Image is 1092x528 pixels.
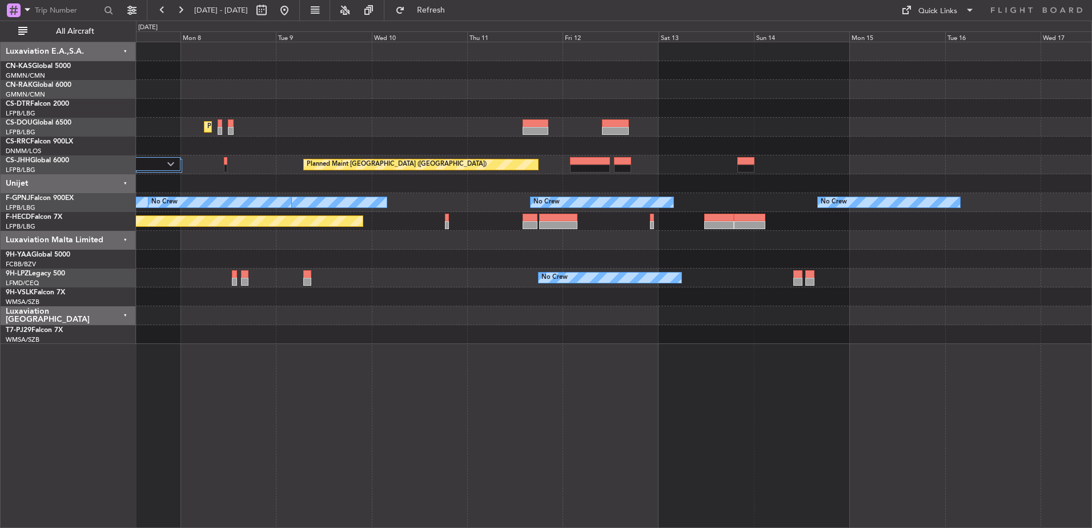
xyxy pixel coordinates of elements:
[563,31,658,42] div: Fri 12
[6,214,31,221] span: F-HECD
[945,31,1041,42] div: Tue 16
[6,260,36,269] a: FCBB/BZV
[6,101,69,107] a: CS-DTRFalcon 2000
[390,1,459,19] button: Refresh
[6,289,34,296] span: 9H-VSLK
[754,31,849,42] div: Sun 14
[6,138,73,145] a: CS-RRCFalcon 900LX
[467,31,563,42] div: Thu 11
[6,327,31,334] span: T7-PJ29
[6,82,71,89] a: CN-RAKGlobal 6000
[138,23,158,33] div: [DATE]
[6,119,71,126] a: CS-DOUGlobal 6500
[6,128,35,137] a: LFPB/LBG
[896,1,980,19] button: Quick Links
[541,269,568,286] div: No Crew
[6,327,63,334] a: T7-PJ29Falcon 7X
[194,5,248,15] span: [DATE] - [DATE]
[167,162,174,166] img: arrow-gray.svg
[6,101,30,107] span: CS-DTR
[6,147,41,155] a: DNMM/LOS
[6,279,39,287] a: LFMD/CEQ
[6,195,74,202] a: F-GPNJFalcon 900EX
[6,203,35,212] a: LFPB/LBG
[659,31,754,42] div: Sat 13
[821,194,847,211] div: No Crew
[35,2,101,19] input: Trip Number
[180,31,276,42] div: Mon 8
[6,270,65,277] a: 9H-LPZLegacy 500
[372,31,467,42] div: Wed 10
[6,119,33,126] span: CS-DOU
[6,298,39,306] a: WMSA/SZB
[151,194,178,211] div: No Crew
[6,71,45,80] a: GMMN/CMN
[918,6,957,17] div: Quick Links
[6,63,32,70] span: CN-KAS
[6,166,35,174] a: LFPB/LBG
[6,109,35,118] a: LFPB/LBG
[6,63,71,70] a: CN-KASGlobal 5000
[6,82,33,89] span: CN-RAK
[6,289,65,296] a: 9H-VSLKFalcon 7X
[13,22,124,41] button: All Aircraft
[6,222,35,231] a: LFPB/LBG
[30,27,121,35] span: All Aircraft
[6,335,39,344] a: WMSA/SZB
[533,194,560,211] div: No Crew
[6,214,62,221] a: F-HECDFalcon 7X
[307,156,487,173] div: Planned Maint [GEOGRAPHIC_DATA] ([GEOGRAPHIC_DATA])
[6,195,30,202] span: F-GPNJ
[276,31,371,42] div: Tue 9
[207,118,387,135] div: Planned Maint [GEOGRAPHIC_DATA] ([GEOGRAPHIC_DATA])
[6,251,70,258] a: 9H-YAAGlobal 5000
[849,31,945,42] div: Mon 15
[407,6,455,14] span: Refresh
[6,157,30,164] span: CS-JHH
[6,138,30,145] span: CS-RRC
[6,90,45,99] a: GMMN/CMN
[6,251,31,258] span: 9H-YAA
[6,270,29,277] span: 9H-LPZ
[6,157,69,164] a: CS-JHHGlobal 6000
